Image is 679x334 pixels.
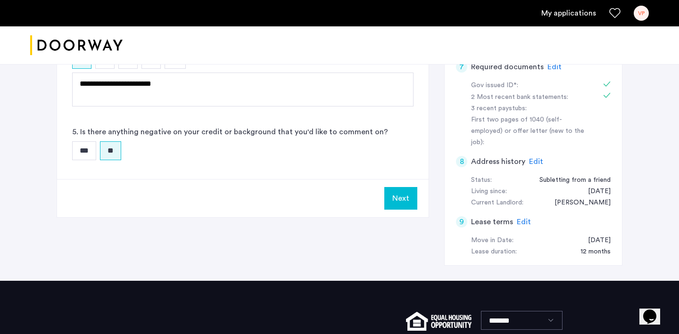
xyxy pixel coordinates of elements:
div: 7 [456,61,467,73]
div: 2 Most recent bank statements: [471,92,590,103]
div: Living since: [471,186,507,197]
a: Cazamio logo [30,28,123,63]
h5: Address history [471,156,525,167]
div: 8 [456,156,467,167]
div: 12 months [571,246,611,258]
span: Edit [547,63,562,71]
select: Language select [481,311,563,330]
div: 08/15/2025 [579,235,611,246]
label: 5. Is there anything negative on your credit or background that you'd like to comment on? [72,126,388,138]
div: 3 recent paystubs: [471,103,590,114]
span: Edit [529,158,543,165]
h5: Lease terms [471,216,513,228]
div: VP [634,6,649,21]
a: My application [541,8,596,19]
div: Marichi Gupta [545,197,611,209]
div: 9 [456,216,467,228]
iframe: chat widget [639,296,670,325]
div: 07/01/2025 [579,186,611,197]
div: Status: [471,175,492,186]
div: Lease duration: [471,246,517,258]
h5: Required documents [471,61,544,73]
a: Favorites [609,8,621,19]
img: logo [30,28,123,63]
div: First two pages of 1040 (self-employed) or offer letter (new to the job): [471,114,590,148]
div: Subletting from a friend [530,175,611,186]
div: Gov issued ID*: [471,80,590,91]
img: equal-housing.png [406,312,472,331]
div: Current Landlord: [471,197,523,209]
span: Edit [517,218,531,226]
div: Move in Date: [471,235,513,246]
button: Next [384,187,417,210]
